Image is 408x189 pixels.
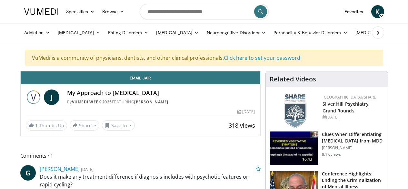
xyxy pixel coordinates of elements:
a: 1 Thumbs Up [26,121,67,131]
a: G [20,165,36,181]
div: [DATE] [237,109,255,115]
button: Save to [102,120,135,131]
a: Browse [98,5,128,18]
h4: My Approach to [MEDICAL_DATA] [67,89,255,97]
a: Vumedi Week 2025 [72,99,112,105]
a: [PERSON_NAME] [134,99,168,105]
h4: Related Videos [270,75,316,83]
a: Addiction [20,26,54,39]
button: Share [70,120,100,131]
a: J [44,89,59,105]
img: a6520382-d332-4ed3-9891-ee688fa49237.150x105_q85_crop-smart_upscale.jpg [270,131,318,165]
div: [DATE] [323,114,383,120]
p: Does it make any treatment difference if diagnosis includes with psychotic features or rapid cycl... [40,173,261,188]
span: 318 views [229,121,255,129]
span: 1 [35,122,38,129]
a: Click here to set your password [224,54,300,61]
p: 8.1K views [322,152,341,157]
a: Favorites [341,5,367,18]
a: [MEDICAL_DATA] [54,26,104,39]
a: 16:43 Clues When Differentiating [MEDICAL_DATA] from MDD [PERSON_NAME] 8.1K views [270,131,384,165]
a: Specialties [62,5,99,18]
a: Email Jair [21,71,260,84]
a: Personality & Behavior Disorders [270,26,351,39]
input: Search topics, interventions [140,4,269,19]
p: [PERSON_NAME] [322,145,384,151]
a: [GEOGRAPHIC_DATA]/SHARE [323,94,376,100]
a: K [371,5,384,18]
a: Neurocognitive Disorders [203,26,270,39]
span: Comments 1 [20,152,261,160]
img: f8aaeb6d-318f-4fcf-bd1d-54ce21f29e87.png.150x105_q85_autocrop_double_scale_upscale_version-0.2.png [284,94,306,128]
a: Eating Disorders [104,26,152,39]
div: VuMedi is a community of physicians, dentists, and other clinical professionals. [25,50,383,66]
a: [PERSON_NAME] [40,165,80,173]
h3: Clues When Differentiating [MEDICAL_DATA] from MDD [322,131,384,144]
img: Vumedi Week 2025 [26,89,41,105]
img: VuMedi Logo [24,8,58,15]
div: By FEATURING [67,99,255,105]
a: Silver Hill Psychiatry Grand Rounds [323,101,369,114]
a: [MEDICAL_DATA] [152,26,203,39]
span: 16:43 [300,156,315,163]
small: [DATE] [81,166,94,172]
